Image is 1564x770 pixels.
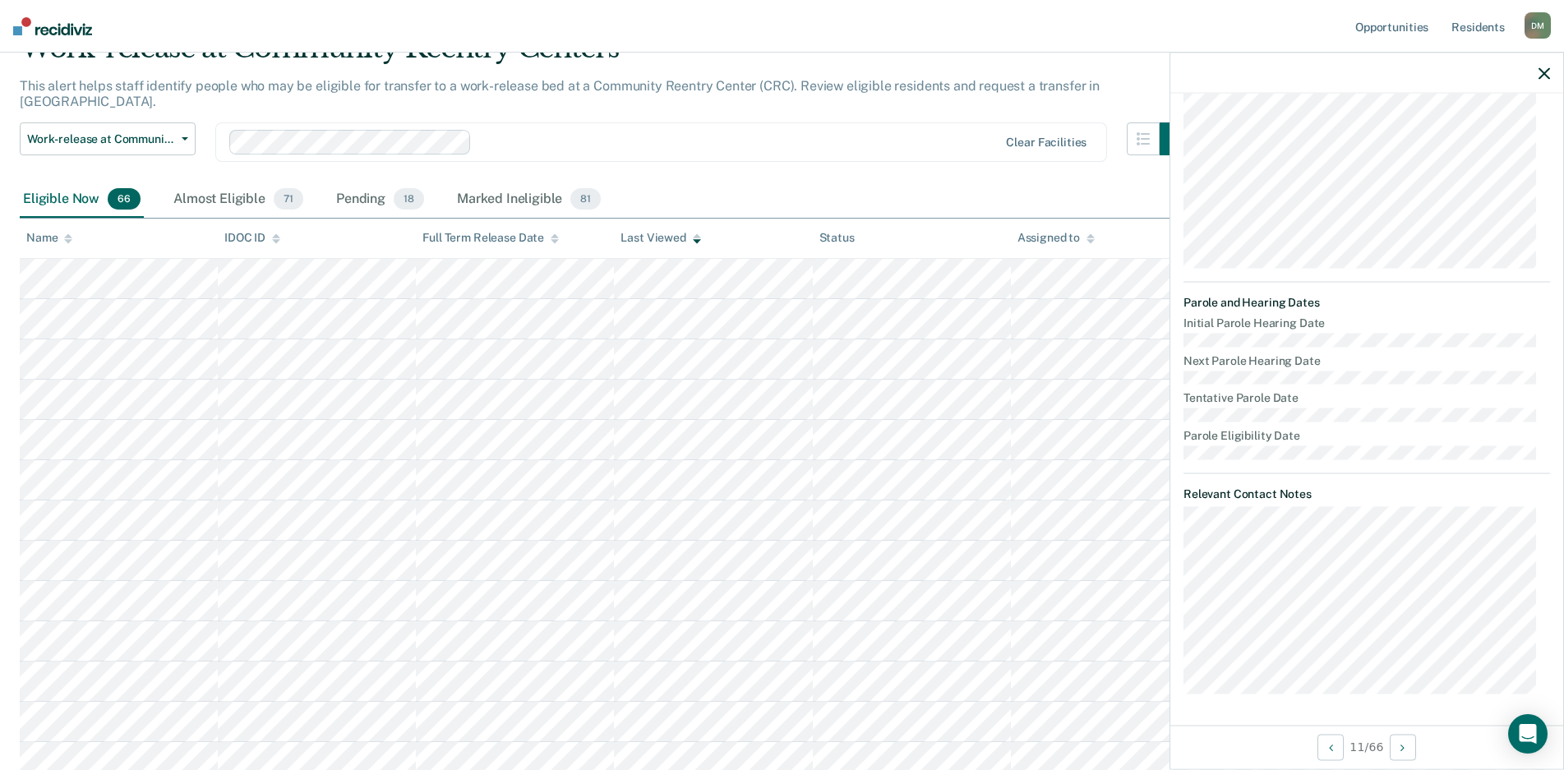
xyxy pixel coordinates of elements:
[333,182,427,218] div: Pending
[1317,734,1344,760] button: Previous Opportunity
[394,188,424,210] span: 18
[1183,316,1550,330] dt: Initial Parole Hearing Date
[1183,429,1550,443] dt: Parole Eligibility Date
[20,31,1193,78] div: Work-release at Community Reentry Centers
[1006,136,1086,150] div: Clear facilities
[1183,353,1550,367] dt: Next Parole Hearing Date
[1508,714,1548,754] div: Open Intercom Messenger
[274,188,303,210] span: 71
[108,188,141,210] span: 66
[1170,725,1563,768] div: 11 / 66
[1183,391,1550,405] dt: Tentative Parole Date
[224,231,280,245] div: IDOC ID
[26,231,72,245] div: Name
[422,231,559,245] div: Full Term Release Date
[13,17,92,35] img: Recidiviz
[1183,486,1550,500] dt: Relevant Contact Notes
[454,182,604,218] div: Marked Ineligible
[27,132,175,146] span: Work-release at Community Reentry Centers
[1183,296,1550,310] dt: Parole and Hearing Dates
[570,188,601,210] span: 81
[170,182,307,218] div: Almost Eligible
[819,231,855,245] div: Status
[20,182,144,218] div: Eligible Now
[1390,734,1416,760] button: Next Opportunity
[1017,231,1095,245] div: Assigned to
[621,231,700,245] div: Last Viewed
[20,78,1100,109] p: This alert helps staff identify people who may be eligible for transfer to a work-release bed at ...
[1525,12,1551,39] div: D M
